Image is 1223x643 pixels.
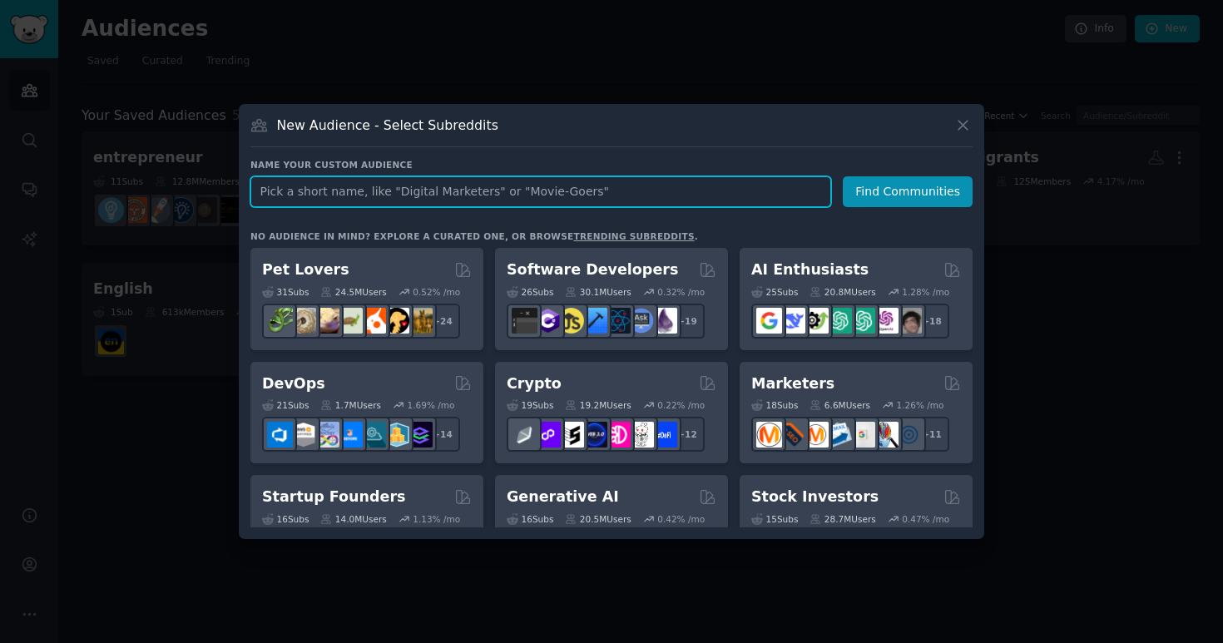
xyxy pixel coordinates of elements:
img: herpetology [267,308,293,334]
div: 15 Sub s [751,513,798,525]
img: learnjavascript [558,308,584,334]
img: ethfinance [512,422,537,448]
img: software [512,308,537,334]
img: googleads [849,422,875,448]
h3: New Audience - Select Subreddits [277,116,498,134]
img: chatgpt_prompts_ [849,308,875,334]
img: cockatiel [360,308,386,334]
img: AskMarketing [803,422,829,448]
h2: Crypto [507,373,562,394]
img: CryptoNews [628,422,654,448]
div: 19 Sub s [507,399,553,411]
img: PlatformEngineers [407,422,433,448]
img: iOSProgramming [582,308,607,334]
button: Find Communities [843,176,973,207]
div: 31 Sub s [262,286,309,298]
img: azuredevops [267,422,293,448]
div: + 12 [670,417,705,452]
img: PetAdvice [384,308,409,334]
img: bigseo [780,422,805,448]
img: elixir [651,308,677,334]
div: 1.28 % /mo [902,286,949,298]
img: turtle [337,308,363,334]
div: + 18 [914,304,949,339]
div: 26 Sub s [507,286,553,298]
div: 20.5M Users [565,513,631,525]
img: platformengineering [360,422,386,448]
div: 1.7M Users [320,399,381,411]
div: + 19 [670,304,705,339]
h2: Stock Investors [751,487,879,507]
div: 0.32 % /mo [657,286,705,298]
div: 6.6M Users [810,399,870,411]
div: 18 Sub s [751,399,798,411]
img: chatgpt_promptDesign [826,308,852,334]
div: 14.0M Users [320,513,386,525]
img: AItoolsCatalog [803,308,829,334]
div: 0.47 % /mo [902,513,949,525]
img: MarketingResearch [873,422,899,448]
img: AskComputerScience [628,308,654,334]
h2: Software Developers [507,260,678,280]
div: 0.52 % /mo [413,286,460,298]
div: 19.2M Users [565,399,631,411]
img: aws_cdk [384,422,409,448]
h2: DevOps [262,373,325,394]
div: 20.8M Users [810,286,875,298]
input: Pick a short name, like "Digital Marketers" or "Movie-Goers" [250,176,831,207]
div: 24.5M Users [320,286,386,298]
div: 1.69 % /mo [408,399,455,411]
img: DevOpsLinks [337,422,363,448]
div: 16 Sub s [507,513,553,525]
div: 30.1M Users [565,286,631,298]
h2: AI Enthusiasts [751,260,869,280]
img: OpenAIDev [873,308,899,334]
img: DeepSeek [780,308,805,334]
div: 28.7M Users [810,513,875,525]
div: + 24 [425,304,460,339]
img: leopardgeckos [314,308,339,334]
img: csharp [535,308,561,334]
img: OnlineMarketing [896,422,922,448]
div: 0.22 % /mo [657,399,705,411]
div: 0.42 % /mo [657,513,705,525]
img: ethstaker [558,422,584,448]
div: + 14 [425,417,460,452]
div: 1.13 % /mo [413,513,460,525]
h2: Startup Founders [262,487,405,507]
img: dogbreed [407,308,433,334]
div: 1.26 % /mo [897,399,944,411]
div: 16 Sub s [262,513,309,525]
img: AWS_Certified_Experts [290,422,316,448]
img: Docker_DevOps [314,422,339,448]
h2: Generative AI [507,487,619,507]
div: No audience in mind? Explore a curated one, or browse . [250,230,698,242]
img: web3 [582,422,607,448]
a: trending subreddits [573,231,694,241]
img: Emailmarketing [826,422,852,448]
img: reactnative [605,308,631,334]
div: 21 Sub s [262,399,309,411]
img: 0xPolygon [535,422,561,448]
img: ballpython [290,308,316,334]
img: ArtificalIntelligence [896,308,922,334]
div: + 11 [914,417,949,452]
img: defiblockchain [605,422,631,448]
img: GoogleGeminiAI [756,308,782,334]
div: 25 Sub s [751,286,798,298]
h3: Name your custom audience [250,159,973,171]
img: content_marketing [756,422,782,448]
h2: Marketers [751,373,834,394]
img: defi_ [651,422,677,448]
h2: Pet Lovers [262,260,349,280]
